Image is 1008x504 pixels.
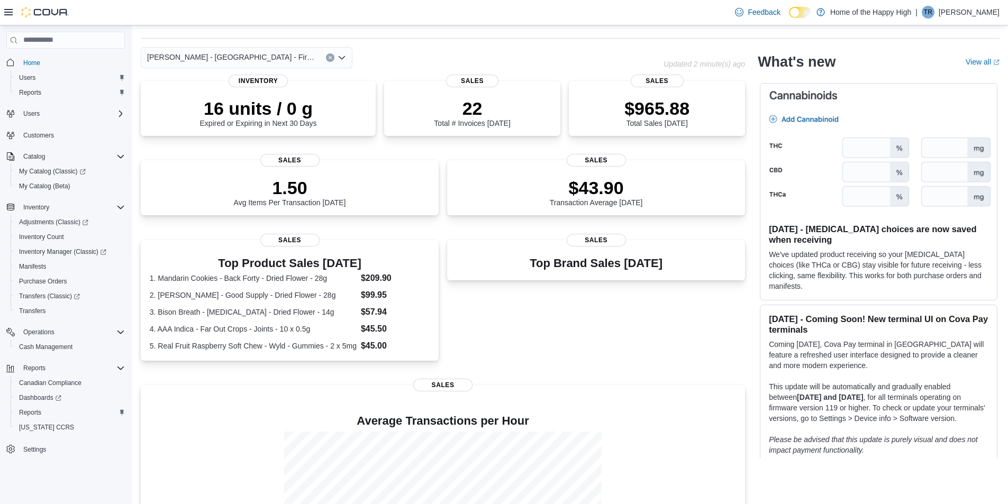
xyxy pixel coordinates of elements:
[15,165,125,178] span: My Catalog (Classic)
[19,362,125,374] span: Reports
[200,98,317,127] div: Expired or Expiring in Next 30 Days
[15,180,125,193] span: My Catalog (Beta)
[15,260,50,273] a: Manifests
[922,6,934,19] div: Tayler Ross
[338,53,346,62] button: Open list of options
[15,290,125,303] span: Transfers (Classic)
[11,340,129,354] button: Cash Management
[15,86,46,99] a: Reports
[11,274,129,289] button: Purchase Orders
[434,98,510,127] div: Total # Invoices [DATE]
[11,375,129,390] button: Canadian Compliance
[993,59,1000,66] svg: External link
[15,260,125,273] span: Manifests
[19,201,53,214] button: Inventory
[19,167,86,176] span: My Catalog (Classic)
[2,149,129,164] button: Catalog
[19,362,50,374] button: Reports
[15,275,125,288] span: Purchase Orders
[15,165,90,178] a: My Catalog (Classic)
[664,60,745,68] p: Updated 2 minute(s) ago
[19,393,61,402] span: Dashboards
[769,339,988,371] p: Coming [DATE], Cova Pay terminal in [GEOGRAPHIC_DATA] will feature a refreshed user interface des...
[624,98,689,127] div: Total Sales [DATE]
[19,307,46,315] span: Transfers
[530,257,662,270] h3: Top Brand Sales [DATE]
[326,53,334,62] button: Clear input
[11,179,129,194] button: My Catalog (Beta)
[234,177,346,198] p: 1.50
[731,2,784,23] a: Feedback
[15,391,125,404] span: Dashboards
[234,177,346,207] div: Avg Items Per Transaction [DATE]
[150,290,357,300] dt: 2. [PERSON_NAME] - Good Supply - Dried Flower - 28g
[19,150,125,163] span: Catalog
[939,6,1000,19] p: [PERSON_NAME]
[15,86,125,99] span: Reports
[150,341,357,351] dt: 5. Real Fruit Raspberry Soft Chew - Wyld - Gummies - 2 x 5mg
[769,381,988,424] p: This update will be automatically and gradually enabled between , for all terminals operating on ...
[446,75,499,87] span: Sales
[19,129,58,142] a: Customers
[361,323,430,335] dd: $45.50
[769,314,988,335] h3: [DATE] - Coming Soon! New terminal UI on Cova Pay terminals
[624,98,689,119] p: $965.88
[23,109,40,118] span: Users
[15,377,125,389] span: Canadian Compliance
[19,443,50,456] a: Settings
[915,6,918,19] p: |
[11,390,129,405] a: Dashboards
[2,106,129,121] button: Users
[15,406,125,419] span: Reports
[11,420,129,435] button: [US_STATE] CCRS
[15,231,68,243] a: Inventory Count
[15,245,125,258] span: Inventory Manager (Classic)
[361,272,430,285] dd: $209.90
[19,218,88,226] span: Adjustments (Classic)
[19,408,41,417] span: Reports
[15,231,125,243] span: Inventory Count
[15,391,66,404] a: Dashboards
[19,248,106,256] span: Inventory Manager (Classic)
[830,6,911,19] p: Home of the Happy High
[361,289,430,301] dd: $99.95
[19,379,81,387] span: Canadian Compliance
[15,216,93,228] a: Adjustments (Classic)
[15,290,84,303] a: Transfers (Classic)
[11,304,129,318] button: Transfers
[15,341,125,353] span: Cash Management
[11,289,129,304] a: Transfers (Classic)
[11,259,129,274] button: Manifests
[15,245,111,258] a: Inventory Manager (Classic)
[11,85,129,100] button: Reports
[2,441,129,456] button: Settings
[361,340,430,352] dd: $45.00
[23,445,46,454] span: Settings
[567,234,626,246] span: Sales
[23,152,45,161] span: Catalog
[15,305,125,317] span: Transfers
[15,341,77,353] a: Cash Management
[19,56,125,69] span: Home
[19,57,44,69] a: Home
[15,180,75,193] a: My Catalog (Beta)
[15,377,86,389] a: Canadian Compliance
[19,107,44,120] button: Users
[15,406,46,419] a: Reports
[15,421,125,434] span: Washington CCRS
[15,275,71,288] a: Purchase Orders
[23,203,49,212] span: Inventory
[150,257,430,270] h3: Top Product Sales [DATE]
[19,423,74,432] span: [US_STATE] CCRS
[23,59,40,67] span: Home
[2,55,129,70] button: Home
[11,164,129,179] a: My Catalog (Classic)
[11,230,129,244] button: Inventory Count
[19,107,125,120] span: Users
[19,182,70,190] span: My Catalog (Beta)
[748,7,780,17] span: Feedback
[789,7,811,18] input: Dark Mode
[23,328,55,336] span: Operations
[149,415,737,427] h4: Average Transactions per Hour
[550,177,643,207] div: Transaction Average [DATE]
